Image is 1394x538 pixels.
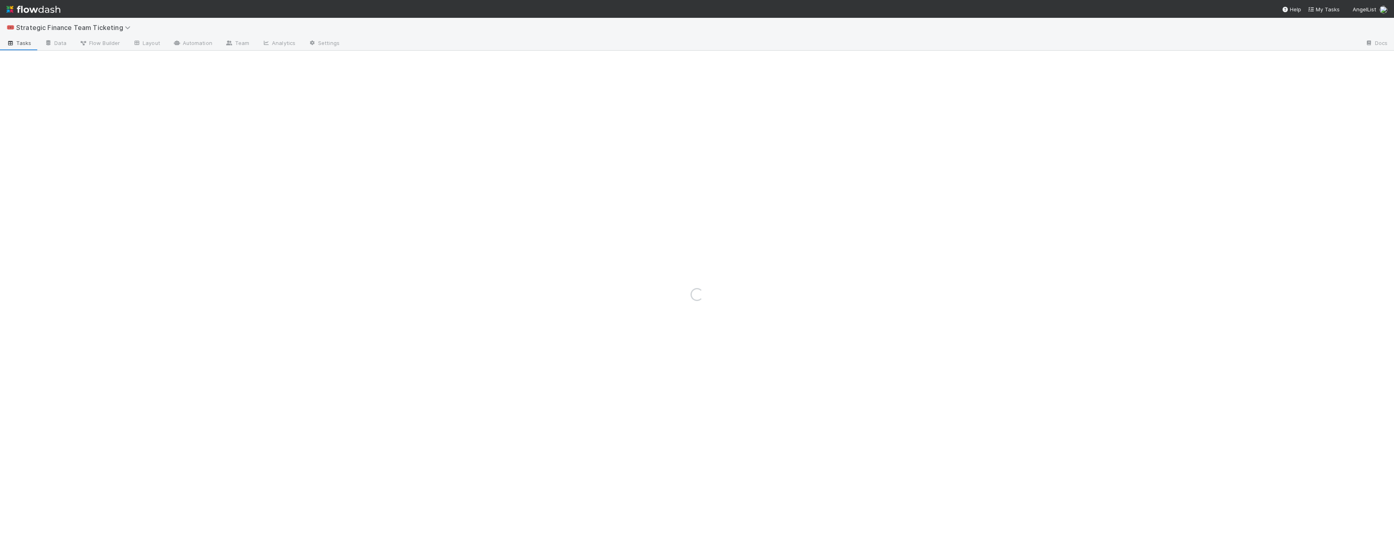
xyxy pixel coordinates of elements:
a: Flow Builder [73,37,126,50]
div: Help [1282,5,1301,13]
span: My Tasks [1308,6,1340,13]
a: Analytics [256,37,302,50]
img: avatar_aa4fbed5-f21b-48f3-8bdd-57047a9d59de.png [1379,6,1388,14]
a: Team [219,37,256,50]
a: Layout [126,37,167,50]
span: Flow Builder [79,39,120,47]
span: 🎟️ [6,24,15,31]
a: My Tasks [1308,5,1340,13]
span: AngelList [1353,6,1376,13]
a: Settings [302,37,346,50]
img: logo-inverted-e16ddd16eac7371096b0.svg [6,2,60,16]
a: Data [38,37,73,50]
a: Automation [167,37,219,50]
span: Strategic Finance Team Ticketing [16,23,135,32]
span: Tasks [6,39,32,47]
a: Docs [1359,37,1394,50]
